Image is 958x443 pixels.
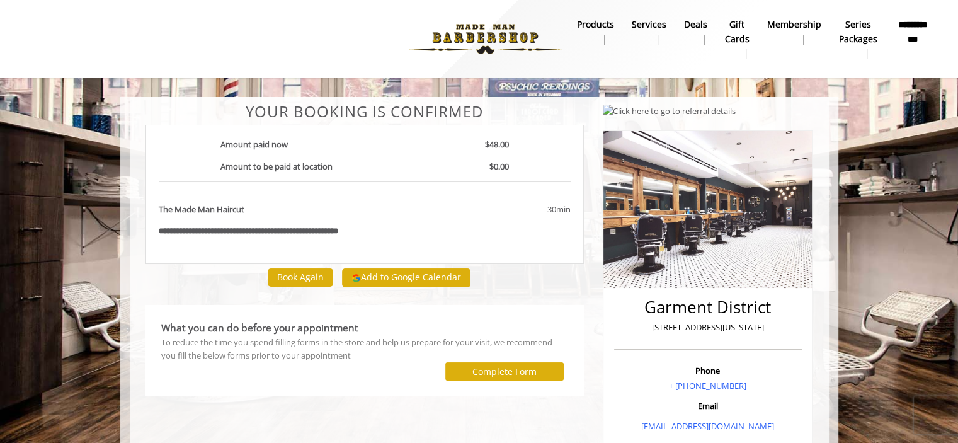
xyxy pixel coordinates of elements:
b: The Made Man Haircut [159,203,244,216]
h2: Garment District [617,298,799,316]
a: [EMAIL_ADDRESS][DOMAIN_NAME] [641,420,774,432]
b: products [576,18,613,32]
b: gift cards [724,18,749,46]
b: $48.00 [485,139,509,150]
h3: Phone [617,366,799,375]
a: Productsproducts [567,16,622,49]
b: Series packages [838,18,877,46]
b: What you can do before your appointment [161,321,358,335]
img: Made Man Barbershop logo [399,4,572,74]
center: Your Booking is confirmed [145,103,584,120]
img: Click here to go to referral details [603,105,736,118]
b: Services [631,18,666,32]
b: Amount paid now [220,139,288,150]
button: Add to Google Calendar [342,268,470,287]
button: Complete Form [445,362,564,381]
a: + [PHONE_NUMBER] [669,380,746,391]
b: Membership [767,18,821,32]
a: Gift cardsgift cards [716,16,758,62]
a: MembershipMembership [758,16,830,49]
b: $0.00 [489,161,509,172]
h3: Email [617,401,799,410]
button: Book Again [268,268,333,287]
div: 30min [446,203,571,216]
p: [STREET_ADDRESS][US_STATE] [617,321,799,334]
a: DealsDeals [675,16,716,49]
a: Series packagesSeries packages [830,16,886,62]
div: To reduce the time you spend filling forms in the store and help us prepare for your visit, we re... [161,336,569,362]
b: Deals [683,18,707,32]
b: Amount to be paid at location [220,161,333,172]
a: ServicesServices [622,16,675,49]
label: Complete Form [472,367,537,377]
